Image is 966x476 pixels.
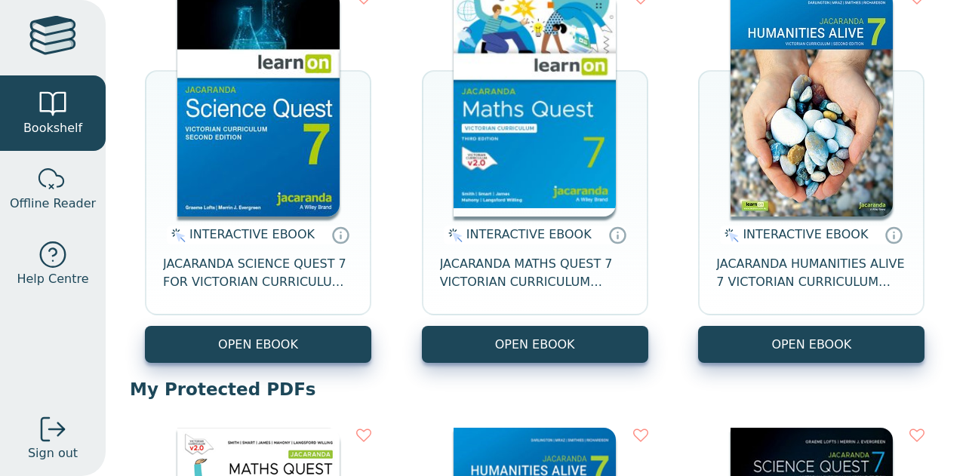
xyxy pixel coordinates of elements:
[440,255,630,291] span: JACARANDA MATHS QUEST 7 VICTORIAN CURRICULUM LEARNON EBOOK 3E
[130,378,942,401] p: My Protected PDFs
[608,226,626,244] a: Interactive eBooks are accessed online via the publisher’s portal. They contain interactive resou...
[167,226,186,244] img: interactive.svg
[189,227,315,241] span: INTERACTIVE EBOOK
[422,326,648,363] button: OPEN EBOOK
[23,119,82,137] span: Bookshelf
[145,326,371,363] button: OPEN EBOOK
[163,255,353,291] span: JACARANDA SCIENCE QUEST 7 FOR VICTORIAN CURRICULUM LEARNON 2E EBOOK
[10,195,96,213] span: Offline Reader
[884,226,903,244] a: Interactive eBooks are accessed online via the publisher’s portal. They contain interactive resou...
[28,444,78,462] span: Sign out
[17,270,88,288] span: Help Centre
[743,227,868,241] span: INTERACTIVE EBOOK
[716,255,906,291] span: JACARANDA HUMANITIES ALIVE 7 VICTORIAN CURRICULUM LEARNON EBOOK 2E
[698,326,924,363] button: OPEN EBOOK
[466,227,592,241] span: INTERACTIVE EBOOK
[331,226,349,244] a: Interactive eBooks are accessed online via the publisher’s portal. They contain interactive resou...
[444,226,463,244] img: interactive.svg
[720,226,739,244] img: interactive.svg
